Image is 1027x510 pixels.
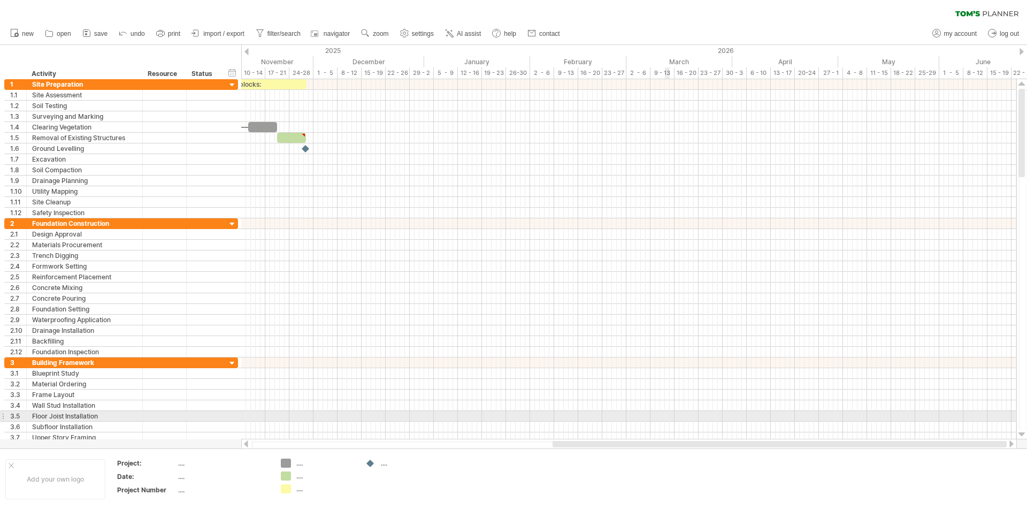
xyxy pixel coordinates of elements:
[10,79,26,89] div: 1
[32,68,136,79] div: Activity
[578,67,602,79] div: 16 - 20
[117,459,176,468] div: Project:
[10,165,26,175] div: 1.8
[32,432,137,443] div: Upper Story Framing
[358,27,392,41] a: zoom
[32,336,137,346] div: Backfilling
[10,272,26,282] div: 2.5
[530,67,554,79] div: 2 - 6
[504,30,516,37] span: help
[57,30,71,37] span: open
[10,390,26,400] div: 3.3
[1000,30,1019,37] span: log out
[32,79,137,89] div: Site Preparation
[309,27,353,41] a: navigator
[530,56,626,67] div: February 2026
[987,67,1011,79] div: 15 - 19
[10,240,26,250] div: 2.2
[32,390,137,400] div: Frame Layout
[10,336,26,346] div: 2.11
[915,67,939,79] div: 25-29
[32,272,137,282] div: Reinforcement Placement
[338,67,362,79] div: 8 - 12
[32,283,137,293] div: Concrete Mixing
[313,67,338,79] div: 1 - 5
[116,27,148,41] a: undo
[148,68,180,79] div: Resource
[178,472,268,481] div: ....
[10,250,26,261] div: 2.3
[10,218,26,229] div: 2
[265,67,289,79] div: 17 - 21
[10,229,26,239] div: 2.1
[626,56,732,67] div: March 2026
[397,27,437,41] a: settings
[22,30,34,37] span: new
[32,293,137,303] div: Concrete Pouring
[32,208,137,218] div: Safety Inspection
[10,315,26,325] div: 2.9
[267,30,301,37] span: filter/search
[32,122,137,132] div: Clearing Vegetation
[963,67,987,79] div: 8 - 12
[10,422,26,432] div: 3.6
[10,143,26,154] div: 1.6
[10,208,26,218] div: 1.12
[930,27,980,41] a: my account
[410,67,434,79] div: 29 - 2
[10,325,26,336] div: 2.10
[32,154,137,164] div: Excavation
[10,283,26,293] div: 2.6
[32,101,137,111] div: Soil Testing
[191,68,215,79] div: Status
[458,67,482,79] div: 12 - 16
[32,315,137,325] div: Waterproofing Application
[32,176,137,186] div: Drainage Planning
[10,186,26,196] div: 1.10
[5,459,105,499] div: Add your own logo
[554,67,578,79] div: 9 - 13
[7,27,37,41] a: new
[771,67,795,79] div: 13 - 17
[10,432,26,443] div: 3.7
[386,67,410,79] div: 22 - 26
[131,30,145,37] span: undo
[10,197,26,207] div: 1.11
[10,304,26,314] div: 2.8
[32,250,137,261] div: Trench Digging
[10,368,26,378] div: 3.1
[94,30,108,37] span: save
[434,67,458,79] div: 5 - 9
[32,240,137,250] div: Materials Procurement
[32,368,137,378] div: Blueprint Study
[457,30,481,37] span: AI assist
[944,30,977,37] span: my account
[723,67,747,79] div: 30 - 3
[32,111,137,121] div: Surveying and Marking
[117,472,176,481] div: Date:
[891,67,915,79] div: 18 - 22
[985,27,1022,41] a: log out
[867,67,891,79] div: 11 - 15
[602,67,626,79] div: 23 - 27
[10,133,26,143] div: 1.5
[117,485,176,494] div: Project Number
[32,325,137,336] div: Drainage Installation
[296,484,355,493] div: ....
[203,30,244,37] span: import / export
[42,27,74,41] a: open
[732,56,838,67] div: April 2026
[10,293,26,303] div: 2.7
[32,261,137,271] div: Formwork Setting
[675,67,699,79] div: 16 - 20
[324,30,350,37] span: navigator
[843,67,867,79] div: 4 - 8
[32,357,137,368] div: Building Framework
[373,30,388,37] span: zoom
[32,186,137,196] div: Utility Mapping
[795,67,819,79] div: 20-24
[10,261,26,271] div: 2.4
[482,67,506,79] div: 19 - 23
[539,30,560,37] span: contact
[489,27,519,41] a: help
